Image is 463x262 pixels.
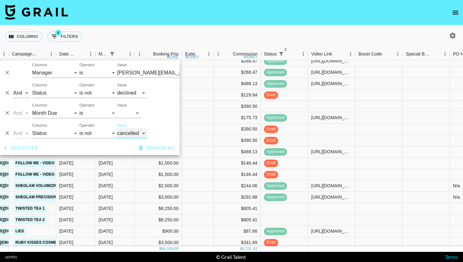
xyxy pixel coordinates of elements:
button: Menu [299,49,308,59]
div: © Grail Talent [216,254,246,260]
div: https://www.instagram.com/reel/DNIQKu1uNrd/?igsh=MWU5aDNianc0eGx1bQ%3D%3D [311,148,352,155]
div: $129.84 [214,90,261,101]
button: open drawer [449,6,462,19]
div: Special Booking Type [406,48,432,60]
div: 13/08/2025 [59,205,73,212]
div: money [185,55,199,59]
label: Columns [32,123,47,128]
button: Delete [3,108,12,118]
div: Status [261,48,308,60]
div: Video Link [311,48,332,60]
div: $146.44 [214,158,261,169]
button: Sort [38,49,47,58]
div: Video Link [308,48,355,60]
select: Logic operator [13,128,31,138]
div: Campaign (Type) [12,48,38,60]
div: 6,251.81 [242,246,257,252]
div: $8,250.00 [135,203,182,214]
a: Terms [445,254,458,260]
a: twisted tea 1 [14,205,46,213]
div: $390.50 [214,101,261,112]
label: Columns [32,103,47,108]
button: Show filters [108,49,117,58]
div: $268.47 [214,67,261,78]
span: draft [264,240,278,246]
a: SHEGLAM Volumizing Dry Shampoo [14,182,92,190]
div: money [243,55,258,59]
span: draft [264,137,278,143]
button: Menu [86,49,95,59]
a: twisted tea 2 [14,216,46,224]
div: https://www.tiktok.com/@kkoroba/video/7537735805909929223?_t=ZS-8yovFY75teq&_r=1 [311,69,352,75]
span: approved [264,58,287,64]
div: Month Due [99,48,108,60]
span: approved [264,115,287,121]
button: Menu [125,49,135,59]
button: Sort [286,49,294,58]
div: Aug '25 [99,228,113,234]
div: Aug '25 [99,205,113,212]
button: Sort [77,49,86,58]
div: $146.44 [214,169,261,180]
button: Menu [47,49,56,59]
label: Value [117,83,127,88]
label: Value [117,103,127,108]
button: Delete [3,68,12,77]
img: Grail Talent [5,4,68,20]
div: Status [264,48,277,60]
button: Menu [135,49,144,59]
div: money [167,55,181,59]
span: 4 [55,30,61,36]
div: 30/07/2025 [59,239,73,246]
div: $87.86 [214,226,261,237]
div: $292.88 [214,192,261,203]
div: Aug '25 [99,160,113,166]
div: Month Due [95,48,135,60]
span: draft [264,126,278,132]
span: approved [264,183,287,189]
button: Add filter [1,142,41,154]
button: Sort [432,49,440,58]
a: follow me - video 2 [14,171,59,178]
span: approved [264,81,287,87]
button: Menu [204,49,214,59]
div: 2 active filters [277,49,286,58]
label: Columns [32,83,47,88]
button: Sort [382,49,391,58]
span: approved [264,149,287,155]
label: Operator [79,123,94,128]
span: draft [264,92,278,98]
div: $268.47 [214,55,261,67]
div: https://www.tiktok.com/@liammillerr/video/7540728001185516831?_t=ZP-8z2uRhueBUF&_r=1 [311,114,352,121]
button: Show filters [277,49,286,58]
div: Aug '25 [99,183,113,189]
div: Boost Code [355,48,403,60]
div: Campaign (Type) [9,48,56,60]
div: v [DATE] [5,255,17,259]
div: $3,500.00 [135,237,182,248]
div: 01/07/2025 [59,194,73,200]
button: Sort [144,49,153,58]
select: Logic operator [13,88,31,98]
a: Ruby Kisses Cosmetics promo [14,239,83,247]
div: 1 active filter [108,49,117,58]
label: Columns [32,62,47,68]
button: Show filters [47,32,82,42]
div: Aug '25 [99,217,113,223]
div: Aug '25 [99,194,113,200]
div: $3,000.00 [135,192,182,203]
div: $175.73 [214,112,261,124]
div: Aug '25 [99,239,113,246]
label: Operator [79,83,94,88]
button: Delete [3,88,12,97]
span: approved [264,194,287,200]
button: Menu [440,49,450,59]
div: $1,500.00 [135,158,182,169]
div: $805.41 [214,203,261,214]
button: Sort [117,49,125,58]
div: Commission [233,48,258,60]
a: SHEGLAM Precision Sculpt Liquid Contour Duo! [14,193,121,201]
span: approved [264,69,287,75]
div: 13/08/2025 [59,217,73,223]
div: $390.50 [214,124,261,135]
